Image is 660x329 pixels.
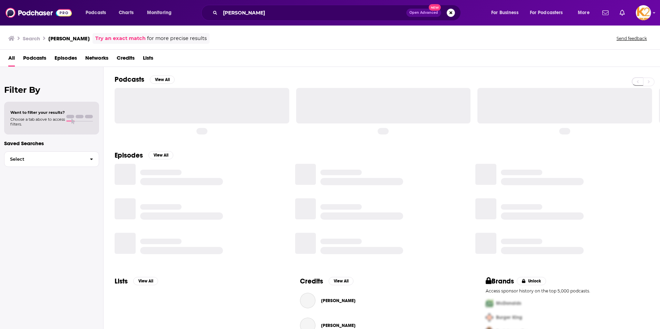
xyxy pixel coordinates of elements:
[329,277,353,285] button: View All
[600,7,611,19] a: Show notifications dropdown
[208,5,467,21] div: Search podcasts, credits, & more...
[147,8,172,18] span: Monitoring
[321,298,356,303] span: [PERSON_NAME]
[496,300,521,306] span: McDonalds
[119,8,134,18] span: Charts
[4,140,99,147] p: Saved Searches
[115,75,175,84] a: PodcastsView All
[86,8,106,18] span: Podcasts
[23,52,46,67] a: Podcasts
[143,52,153,67] a: Lists
[220,7,406,18] input: Search podcasts, credits, & more...
[85,52,108,67] a: Networks
[429,4,441,11] span: New
[300,290,463,312] button: Adam GrantAdam Grant
[486,277,514,286] h2: Brands
[409,11,438,14] span: Open Advanced
[486,288,649,293] p: Access sponsor history on the top 5,000 podcasts.
[4,157,84,161] span: Select
[133,277,158,285] button: View All
[8,52,15,67] a: All
[573,7,598,18] button: open menu
[300,277,353,286] a: CreditsView All
[23,35,40,42] h3: Search
[115,75,144,84] h2: Podcasts
[10,117,65,127] span: Choose a tab above to access filters.
[4,85,99,95] h2: Filter By
[321,323,356,328] span: [PERSON_NAME]
[530,8,563,18] span: For Podcasters
[142,7,181,18] button: open menu
[10,110,65,115] span: Want to filter your results?
[636,5,651,20] img: User Profile
[636,5,651,20] button: Show profile menu
[578,8,590,18] span: More
[406,9,441,17] button: Open AdvancedNew
[150,76,175,84] button: View All
[321,298,356,303] a: Adam Grant
[115,151,173,160] a: EpisodesView All
[4,151,99,167] button: Select
[95,34,146,42] a: Try an exact match
[115,277,158,286] a: ListsView All
[300,277,323,286] h2: Credits
[321,323,356,328] a: Adam Scorgie
[300,293,316,308] a: Adam Grant
[614,36,649,41] button: Send feedback
[491,8,518,18] span: For Business
[115,277,128,286] h2: Lists
[55,52,77,67] a: Episodes
[6,6,72,19] img: Podchaser - Follow, Share and Rate Podcasts
[525,7,573,18] button: open menu
[48,35,90,42] h3: [PERSON_NAME]
[483,296,496,310] img: First Pro Logo
[617,7,628,19] a: Show notifications dropdown
[115,151,143,160] h2: Episodes
[147,34,207,42] span: for more precise results
[496,315,522,320] span: Burger King
[81,7,115,18] button: open menu
[636,5,651,20] span: Logged in as K2Krupp
[483,310,496,325] img: Second Pro Logo
[517,277,546,285] button: Unlock
[114,7,138,18] a: Charts
[486,7,527,18] button: open menu
[117,52,135,67] a: Credits
[148,151,173,159] button: View All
